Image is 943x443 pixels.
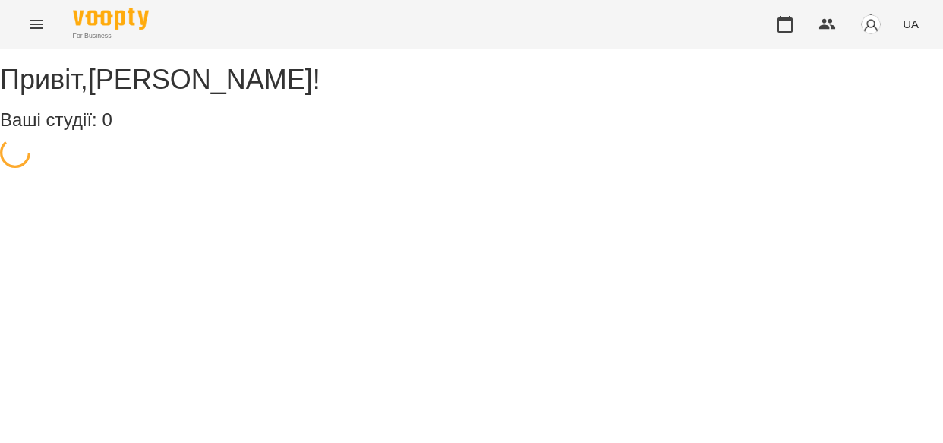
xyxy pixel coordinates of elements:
span: UA [903,16,919,32]
span: 0 [102,109,112,130]
img: avatar_s.png [860,14,881,35]
button: Menu [18,6,55,43]
button: UA [897,10,925,38]
span: For Business [73,31,149,41]
img: Voopty Logo [73,8,149,30]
